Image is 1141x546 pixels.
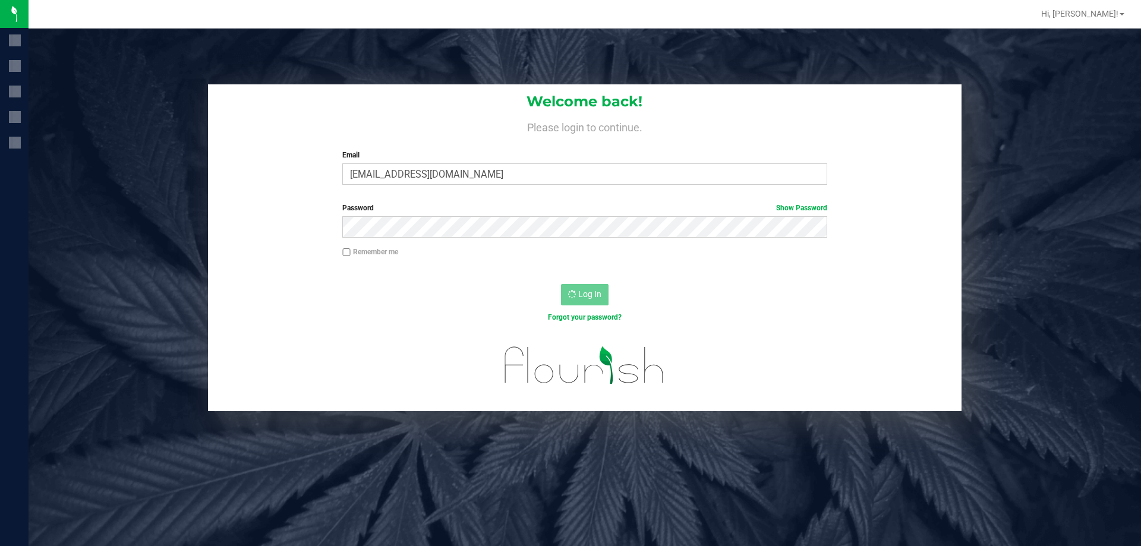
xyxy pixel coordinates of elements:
[208,119,962,133] h4: Please login to continue.
[342,204,374,212] span: Password
[342,247,398,257] label: Remember me
[578,289,601,299] span: Log In
[548,313,622,321] a: Forgot your password?
[342,248,351,257] input: Remember me
[490,335,679,396] img: flourish_logo.svg
[776,204,827,212] a: Show Password
[561,284,609,305] button: Log In
[1041,9,1118,18] span: Hi, [PERSON_NAME]!
[342,150,827,160] label: Email
[208,94,962,109] h1: Welcome back!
